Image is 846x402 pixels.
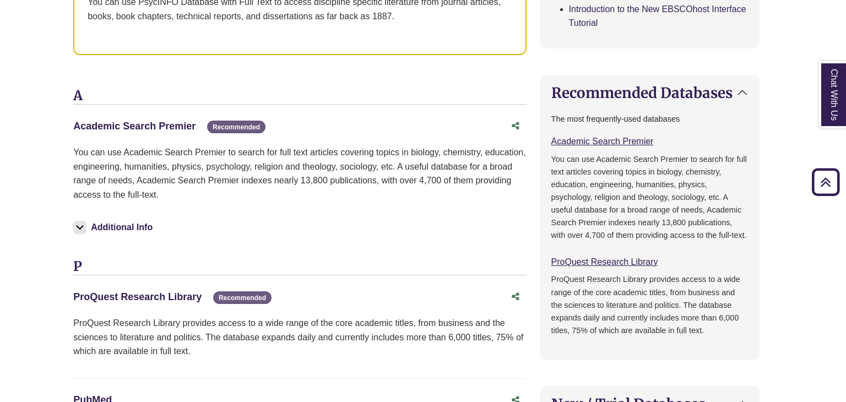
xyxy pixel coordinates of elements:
[505,116,527,137] button: Share this database
[551,257,658,267] a: ProQuest Research Library
[505,286,527,307] button: Share this database
[551,113,748,126] p: The most frequently-used databases
[808,175,843,189] a: Back to Top
[73,145,526,202] p: You can use Academic Search Premier to search for full text articles covering topics in biology, ...
[569,4,746,28] a: Introduction to the New EBSCOhost Interface Tutorial
[73,291,202,302] a: ProQuest Research Library
[73,88,526,105] h3: A
[207,121,265,133] span: Recommended
[73,259,526,275] h3: P
[73,220,156,235] button: Additional Info
[73,121,196,132] a: Academic Search Premier
[540,75,759,110] button: Recommended Databases
[551,153,748,242] p: You can use Academic Search Premier to search for full text articles covering topics in biology, ...
[73,316,526,358] p: ProQuest Research Library provides access to a wide range of the core academic titles, from busin...
[551,137,654,146] a: Academic Search Premier
[213,291,272,304] span: Recommended
[551,273,748,336] p: ProQuest Research Library provides access to a wide range of the core academic titles, from busin...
